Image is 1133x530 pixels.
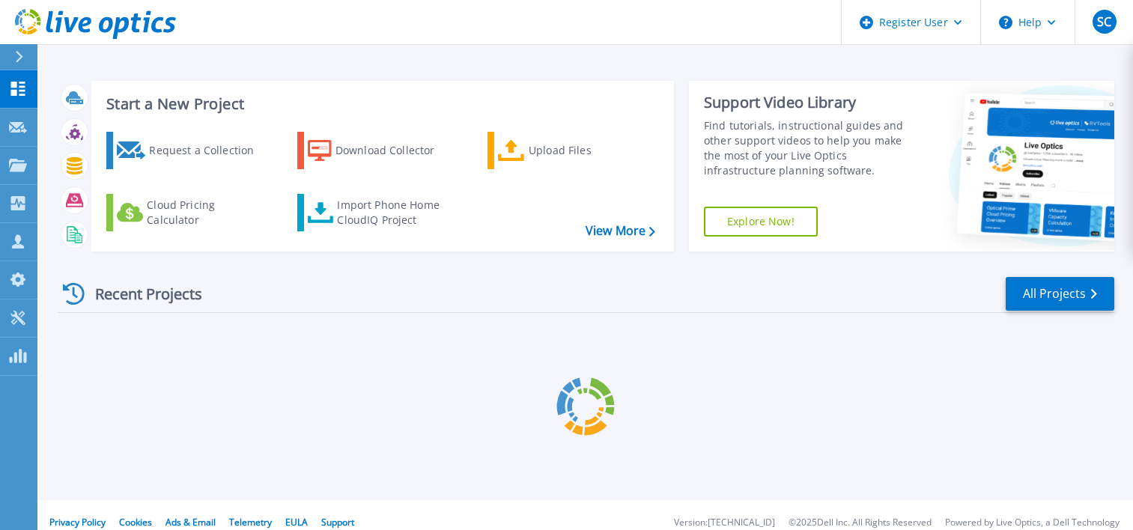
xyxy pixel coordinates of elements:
[674,518,775,528] li: Version: [TECHNICAL_ID]
[586,224,655,238] a: View More
[285,516,308,529] a: EULA
[321,516,354,529] a: Support
[789,518,932,528] li: © 2025 Dell Inc. All Rights Reserved
[487,132,654,169] a: Upload Files
[149,135,269,165] div: Request a Collection
[704,93,917,112] div: Support Video Library
[704,207,818,237] a: Explore Now!
[119,516,152,529] a: Cookies
[49,516,106,529] a: Privacy Policy
[106,132,273,169] a: Request a Collection
[147,198,267,228] div: Cloud Pricing Calculator
[297,132,464,169] a: Download Collector
[165,516,216,529] a: Ads & Email
[337,198,454,228] div: Import Phone Home CloudIQ Project
[1097,16,1111,28] span: SC
[704,118,917,178] div: Find tutorials, instructional guides and other support videos to help you make the most of your L...
[229,516,272,529] a: Telemetry
[58,275,222,312] div: Recent Projects
[529,135,648,165] div: Upload Files
[106,194,273,231] a: Cloud Pricing Calculator
[335,135,455,165] div: Download Collector
[1006,277,1114,311] a: All Projects
[945,518,1120,528] li: Powered by Live Optics, a Dell Technology
[106,96,654,112] h3: Start a New Project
